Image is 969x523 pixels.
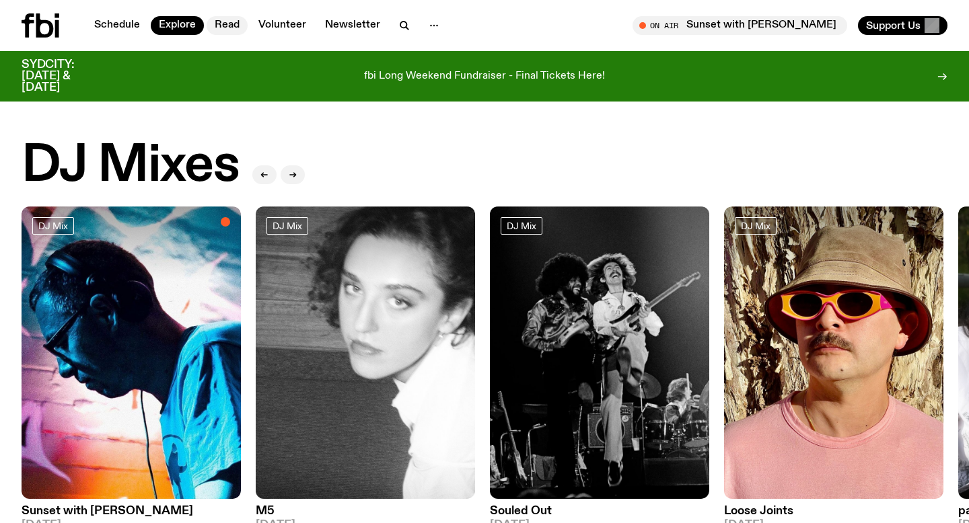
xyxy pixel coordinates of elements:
[22,140,239,192] h2: DJ Mixes
[38,221,68,231] span: DJ Mix
[741,221,770,231] span: DJ Mix
[86,16,148,35] a: Schedule
[266,217,308,235] a: DJ Mix
[364,71,605,83] p: fbi Long Weekend Fundraiser - Final Tickets Here!
[490,506,709,517] h3: Souled Out
[633,16,847,35] button: On AirSunset with [PERSON_NAME]
[207,16,248,35] a: Read
[501,217,542,235] a: DJ Mix
[32,217,74,235] a: DJ Mix
[273,221,302,231] span: DJ Mix
[724,206,943,499] img: Tyson stands in front of a paperbark tree wearing orange sunglasses, a suede bucket hat and a pin...
[22,206,241,499] img: Simon Caldwell stands side on, looking downwards. He has headphones on. Behind him is a brightly ...
[22,59,108,93] h3: SYDCITY: [DATE] & [DATE]
[151,16,204,35] a: Explore
[507,221,536,231] span: DJ Mix
[256,506,475,517] h3: M5
[866,19,921,32] span: Support Us
[317,16,388,35] a: Newsletter
[256,206,475,499] img: A black and white photo of Lilly wearing a white blouse and looking up at the camera.
[858,16,947,35] button: Support Us
[250,16,314,35] a: Volunteer
[22,506,241,517] h3: Sunset with [PERSON_NAME]
[735,217,777,235] a: DJ Mix
[724,506,943,517] h3: Loose Joints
